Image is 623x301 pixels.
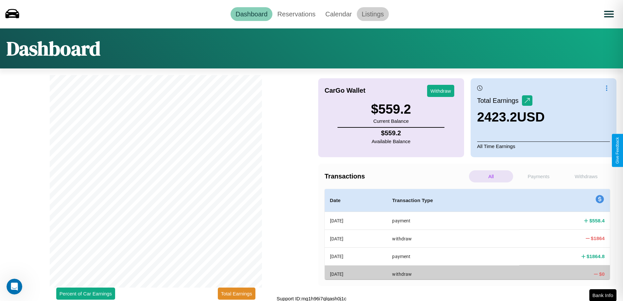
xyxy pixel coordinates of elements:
[325,265,387,283] th: [DATE]
[7,35,100,62] h1: Dashboard
[272,7,320,21] a: Reservations
[7,279,22,294] iframe: Intercom live chat
[325,87,366,94] h4: CarGo Wallet
[371,102,411,117] h3: $ 559.2
[372,137,410,146] p: Available Balance
[516,170,561,182] p: Payments
[589,217,605,224] h4: $ 558.4
[564,170,608,182] p: Withdraws
[387,265,519,283] th: withdraw
[477,95,522,106] p: Total Earnings
[372,129,410,137] h4: $ 559.2
[325,230,387,247] th: [DATE]
[56,288,115,300] button: Percent of Car Earnings
[325,212,387,230] th: [DATE]
[325,248,387,265] th: [DATE]
[615,137,620,164] div: Give Feedback
[469,170,513,182] p: All
[600,5,618,23] button: Open menu
[587,253,605,260] h4: $ 1864.8
[357,7,389,21] a: Listings
[371,117,411,125] p: Current Balance
[591,235,605,242] h4: $ 1864
[325,173,467,180] h4: Transactions
[477,110,545,124] h3: 2423.2 USD
[427,85,454,97] button: Withdraw
[231,7,272,21] a: Dashboard
[320,7,357,21] a: Calendar
[325,189,610,283] table: simple table
[392,197,514,204] h4: Transaction Type
[218,288,255,300] button: Total Earnings
[330,197,382,204] h4: Date
[387,248,519,265] th: payment
[387,212,519,230] th: payment
[387,230,519,247] th: withdraw
[599,271,605,277] h4: $ 0
[477,141,610,151] p: All Time Earnings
